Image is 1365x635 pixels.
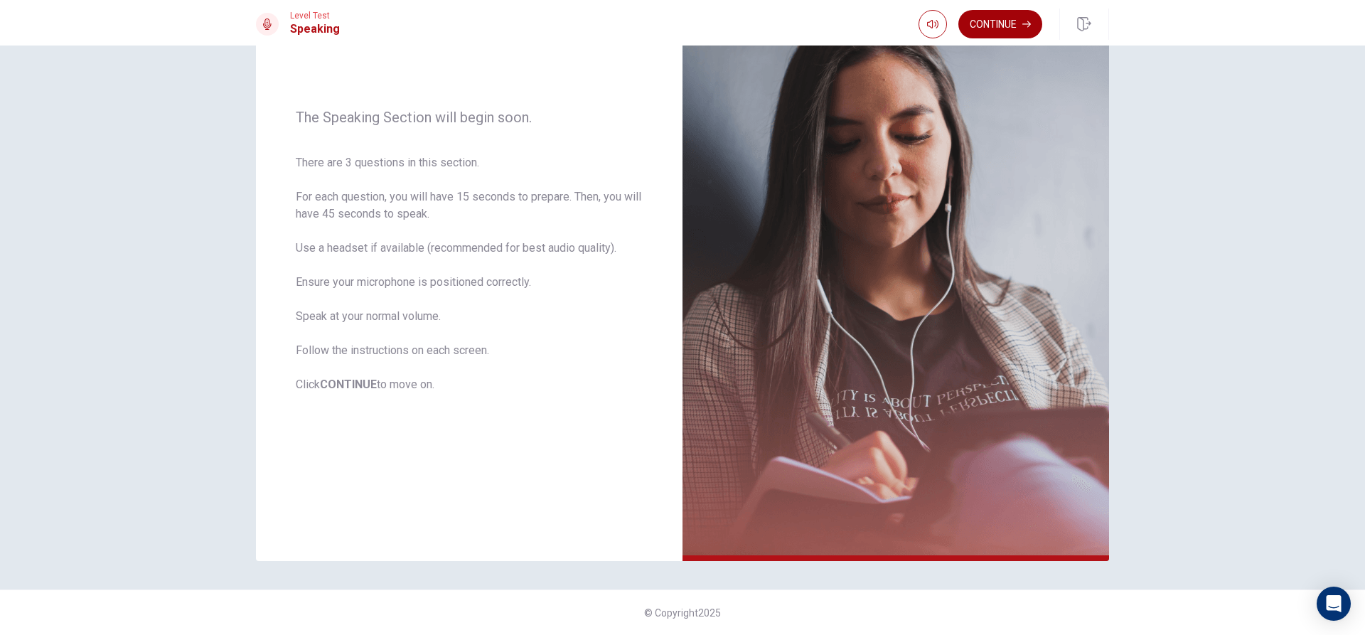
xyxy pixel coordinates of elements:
span: The Speaking Section will begin soon. [296,109,643,126]
b: CONTINUE [320,378,377,391]
button: Continue [958,10,1042,38]
div: Open Intercom Messenger [1317,587,1351,621]
h1: Speaking [290,21,340,38]
span: © Copyright 2025 [644,607,721,619]
span: Level Test [290,11,340,21]
span: There are 3 questions in this section. For each question, you will have 15 seconds to prepare. Th... [296,154,643,393]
